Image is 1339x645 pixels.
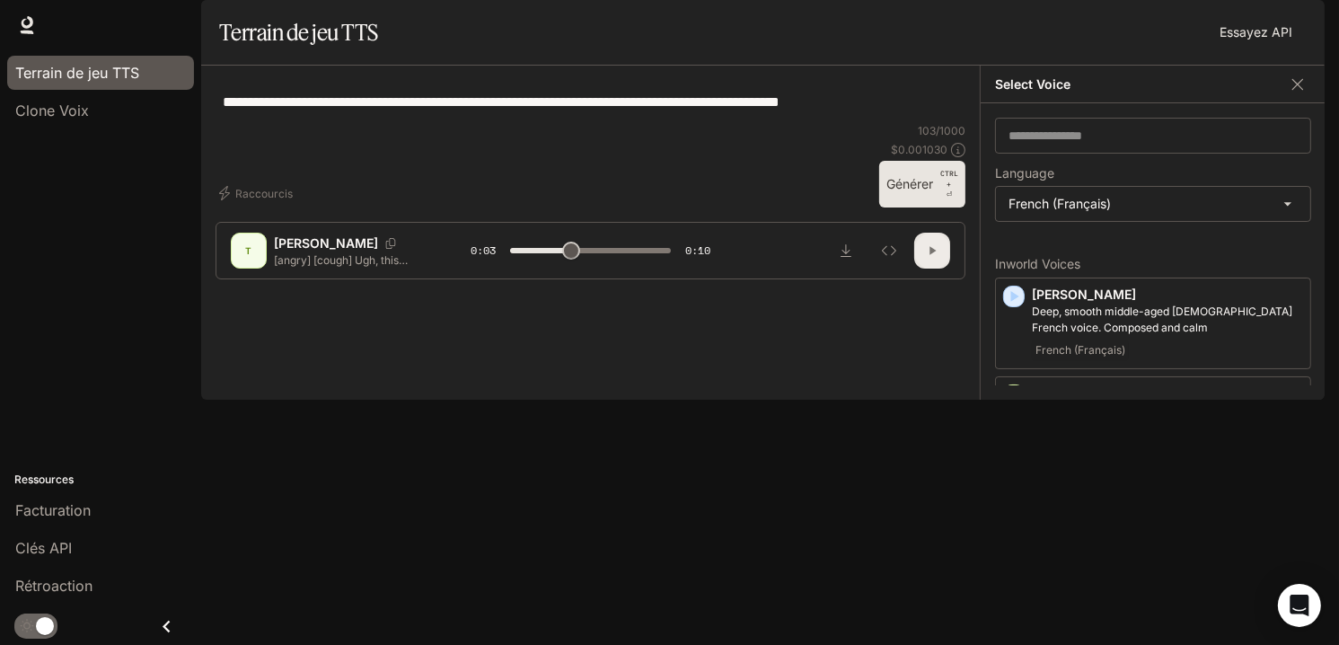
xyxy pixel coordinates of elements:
[918,123,965,138] p: 103 / 1000
[1032,304,1303,336] p: Deep, smooth middle-aged male French voice. Composed and calm
[879,161,965,208] button: GénérerCTRL +⏎
[1032,384,1303,402] p: [PERSON_NAME]
[685,242,710,260] span: 0:10
[940,168,958,200] p: ⏎
[940,168,958,190] p: CTRL +
[1278,584,1321,627] div: Open Intercom Messenger
[216,179,300,208] button: Raccourcis
[1212,14,1299,50] a: Essayez API
[871,233,907,269] button: Inspect
[378,238,403,249] button: Copy Voice ID
[996,187,1310,221] div: French (Français)
[274,252,427,268] p: [angry] [cough] Ugh, this stupid cough... It's just so hard [cough] not getting sick this time of...
[995,258,1311,270] p: Inworld Voices
[1032,340,1129,361] span: French (Français)
[1032,286,1303,304] p: [PERSON_NAME]
[234,236,263,265] div: T
[274,234,378,252] p: [PERSON_NAME]
[219,14,378,50] h1: Terrain de jeu TTS
[891,142,947,157] p: $ 0.001030
[471,242,496,260] span: 0:03
[828,233,864,269] button: Download audio
[995,167,1054,180] p: Language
